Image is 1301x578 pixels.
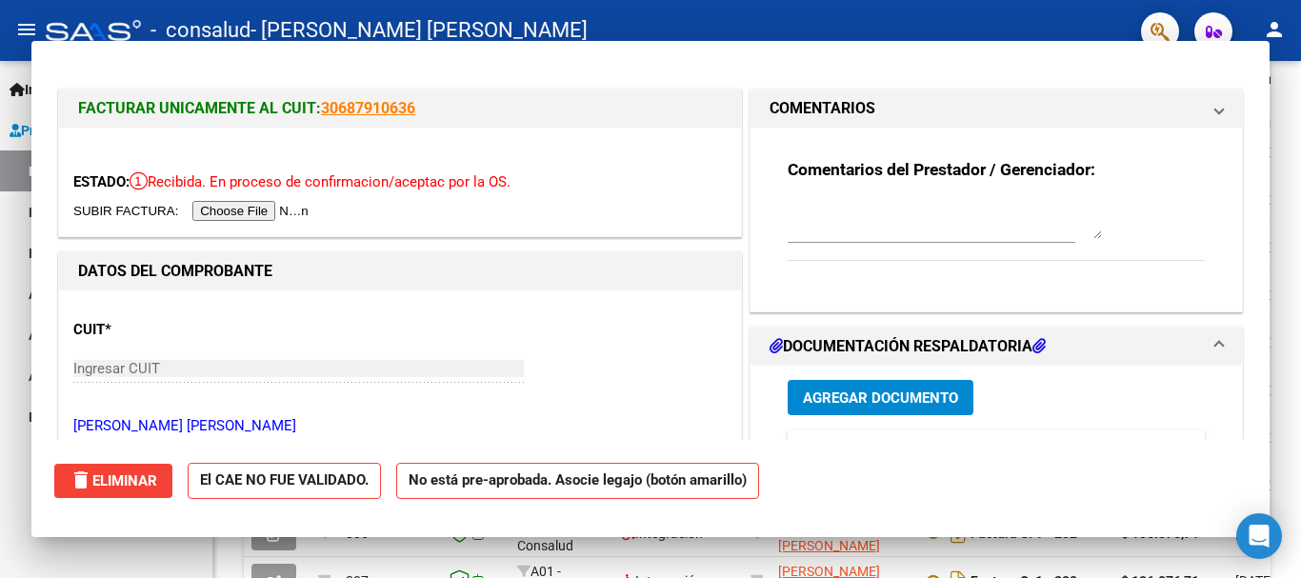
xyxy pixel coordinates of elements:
span: Prestadores / Proveedores [10,120,183,141]
mat-expansion-panel-header: COMENTARIOS [751,90,1242,128]
p: [PERSON_NAME] [PERSON_NAME] [73,415,727,437]
span: - consalud [150,10,250,51]
strong: El CAE NO FUE VALIDADO. [188,463,381,500]
h1: COMENTARIOS [770,97,875,120]
datatable-header-cell: Acción [1197,430,1292,471]
strong: Factura C: 1 - 232 [971,526,1077,541]
span: Inicio [10,79,58,100]
strong: Comentarios del Prestador / Gerenciador: [788,160,1095,179]
datatable-header-cell: Documento [835,430,978,471]
span: FACTURAR UNICAMENTE AL CUIT: [78,99,321,117]
span: Eliminar [70,472,157,489]
div: Open Intercom Messenger [1236,513,1282,559]
button: Eliminar [54,464,172,498]
a: 30687910636 [321,99,415,117]
button: Agregar Documento [788,380,973,415]
datatable-header-cell: ID [788,430,835,471]
datatable-header-cell: Usuario [978,430,1102,471]
mat-expansion-panel-header: DOCUMENTACIÓN RESPALDATORIA [751,328,1242,366]
strong: No está pre-aprobada. Asocie legajo (botón amarillo) [396,463,759,500]
span: - [PERSON_NAME] [PERSON_NAME] [250,10,588,51]
mat-icon: menu [15,18,38,41]
mat-icon: person [1263,18,1286,41]
strong: DATOS DEL COMPROBANTE [78,262,272,280]
p: CUIT [73,319,270,341]
span: ESTADO: [73,173,130,190]
div: COMENTARIOS [751,128,1242,311]
span: Agregar Documento [803,389,958,407]
span: Recibida. En proceso de confirmacion/aceptac por la OS. [130,173,510,190]
datatable-header-cell: Subido [1102,430,1197,471]
h1: DOCUMENTACIÓN RESPALDATORIA [770,335,1046,358]
mat-icon: delete [70,468,92,491]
